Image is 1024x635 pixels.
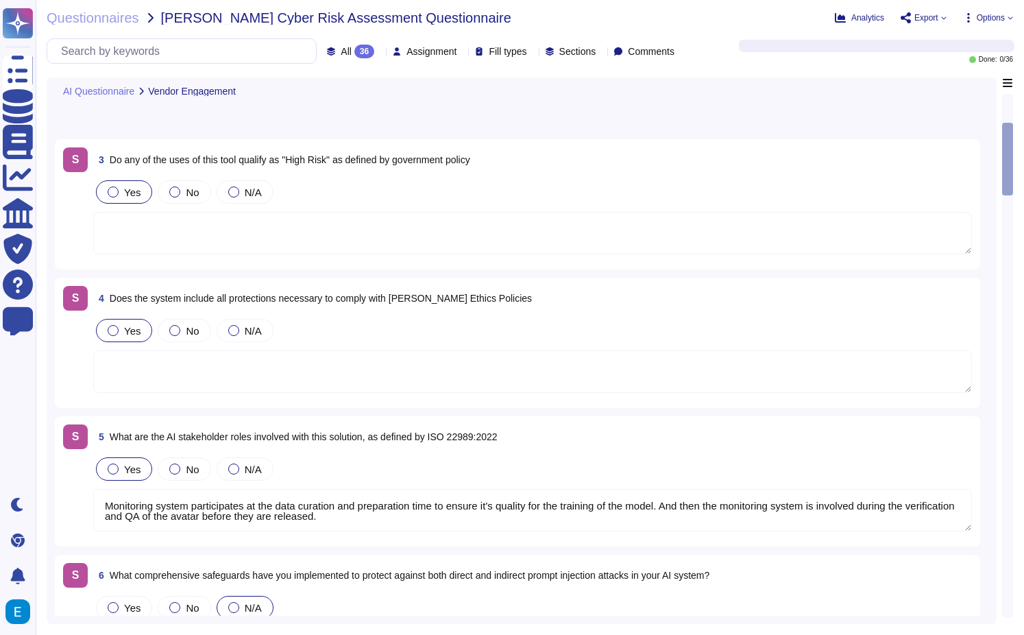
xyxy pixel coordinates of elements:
span: Options [977,14,1005,22]
span: N/A [245,187,262,198]
span: Do any of the uses of this tool qualify as "High Risk" as defined by government policy [110,154,470,165]
span: 5 [93,432,104,442]
span: Questionnaires [47,11,139,25]
button: Analytics [835,12,884,23]
span: [PERSON_NAME] Cyber Risk Assessment Questionnaire [161,11,511,25]
span: N/A [245,602,262,614]
div: S [63,147,88,172]
img: user [5,599,30,624]
span: N/A [245,325,262,337]
span: 3 [93,155,104,165]
span: Export [914,14,938,22]
span: Yes [124,602,141,614]
span: No [186,464,199,475]
span: N/A [245,464,262,475]
span: Analytics [851,14,884,22]
div: 36 [354,45,374,58]
span: 6 [93,571,104,580]
span: Yes [124,325,141,337]
span: All [341,47,352,56]
span: What comprehensive safeguards have you implemented to protect against both direct and indirect pr... [110,570,709,581]
span: AI Questionnaire [63,86,134,96]
button: user [3,597,40,627]
span: No [186,187,199,198]
span: No [186,325,199,337]
textarea: Monitoring system participates at the data curation and preparation time to ensure it’s quality f... [93,489,972,531]
span: Yes [124,187,141,198]
span: Sections [559,47,596,56]
input: Search by keywords [54,39,316,63]
span: Done: [979,56,997,63]
span: Does the system include all protections necessary to comply with [PERSON_NAME] Ethics Policies [110,293,532,304]
span: Comments [628,47,674,56]
div: S [63,563,88,588]
span: Assignment [406,47,456,56]
span: No [186,602,199,614]
span: 4 [93,293,104,303]
div: S [63,286,88,311]
span: What are the AI stakeholder roles involved with this solution, as defined by ISO 22989:2022 [110,431,498,442]
span: 0 / 36 [1000,56,1013,63]
span: Vendor Engagement [148,86,236,96]
span: Yes [124,464,141,475]
div: S [63,424,88,449]
span: Fill types [489,47,526,56]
